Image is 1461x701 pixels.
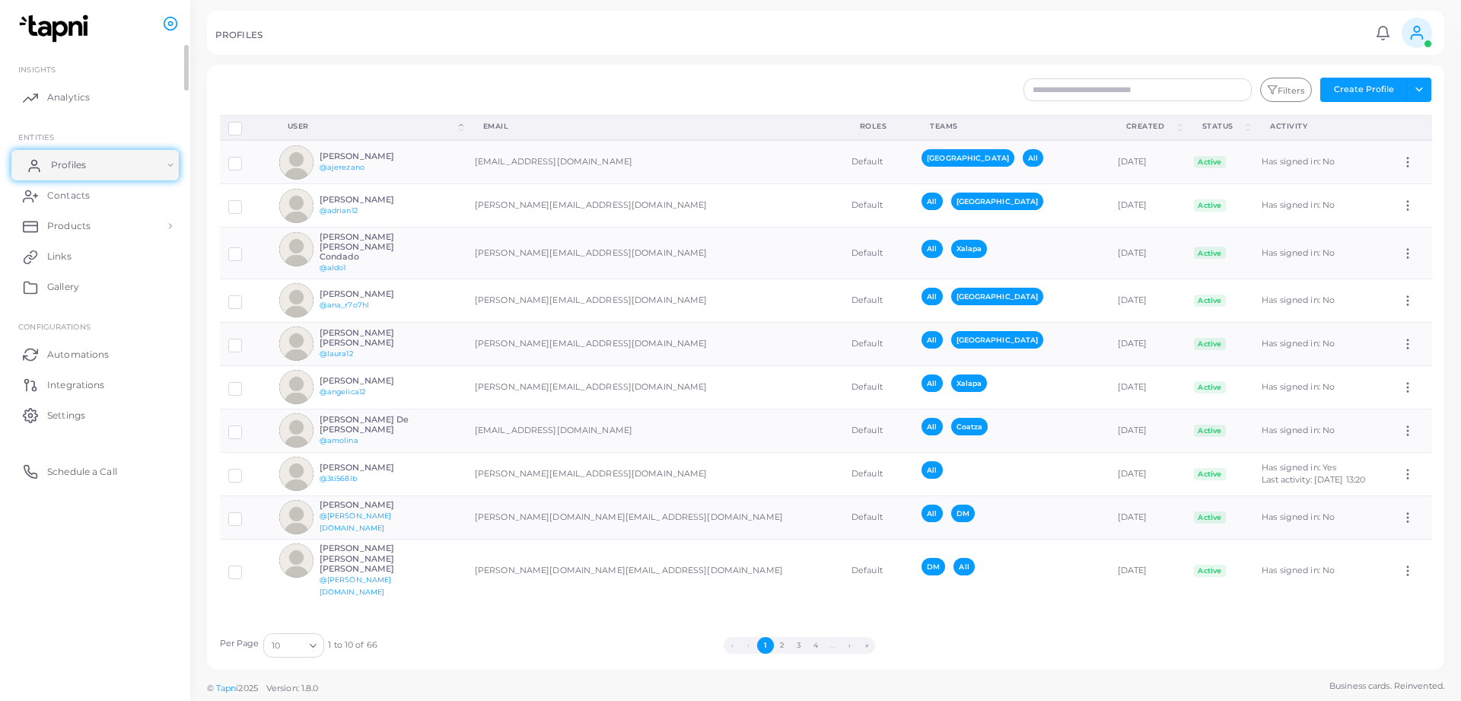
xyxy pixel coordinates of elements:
[47,280,79,294] span: Gallery
[466,539,843,602] td: [PERSON_NAME][DOMAIN_NAME][EMAIL_ADDRESS][DOMAIN_NAME]
[377,637,1221,654] ul: Pagination
[951,240,988,257] span: Xalapa
[1126,121,1175,132] div: Created
[320,328,431,348] h6: [PERSON_NAME] [PERSON_NAME]
[843,322,913,365] td: Default
[320,195,431,205] h6: [PERSON_NAME]
[320,474,357,483] a: @3ti568lb
[11,241,179,272] a: Links
[1320,78,1407,102] button: Create Profile
[1194,295,1226,307] span: Active
[11,339,179,369] a: Automations
[1194,199,1226,212] span: Active
[279,543,314,578] img: avatar
[921,240,942,257] span: All
[843,409,913,452] td: Default
[1194,381,1226,394] span: Active
[921,149,1014,167] span: [GEOGRAPHIC_DATA]
[1194,156,1226,168] span: Active
[842,637,858,654] button: Go to next page
[11,369,179,400] a: Integrations
[47,348,109,362] span: Automations
[320,163,364,171] a: @ajerezano
[951,288,1044,305] span: [GEOGRAPHIC_DATA]
[272,638,280,654] span: 10
[1109,279,1186,322] td: [DATE]
[843,228,913,279] td: Default
[320,511,392,532] a: @[PERSON_NAME][DOMAIN_NAME]
[279,232,314,266] img: avatar
[951,505,975,522] span: DM
[1262,199,1335,210] span: Has signed in: No
[18,322,91,331] span: Configurations
[1262,474,1365,485] span: Last activity: [DATE] 13:20
[860,121,896,132] div: Roles
[1109,228,1186,279] td: [DATE]
[1109,322,1186,365] td: [DATE]
[1262,462,1336,473] span: Has signed in: Yes
[843,184,913,228] td: Default
[320,263,346,272] a: @aldo1
[843,279,913,322] td: Default
[466,140,843,184] td: [EMAIL_ADDRESS][DOMAIN_NAME]
[1393,115,1431,140] th: Action
[921,505,942,522] span: All
[320,543,431,574] h6: [PERSON_NAME] [PERSON_NAME] [PERSON_NAME]
[207,682,318,695] span: ©
[466,279,843,322] td: [PERSON_NAME][EMAIL_ADDRESS][DOMAIN_NAME]
[1109,539,1186,602] td: [DATE]
[320,575,392,596] a: @[PERSON_NAME][DOMAIN_NAME]
[1109,495,1186,539] td: [DATE]
[843,140,913,184] td: Default
[216,683,239,693] a: Tapni
[11,456,179,486] a: Schedule a Call
[11,211,179,241] a: Products
[320,289,431,299] h6: [PERSON_NAME]
[14,14,98,43] img: logo
[238,682,257,695] span: 2025
[11,400,179,430] a: Settings
[320,463,431,473] h6: [PERSON_NAME]
[843,495,913,539] td: Default
[930,121,1092,132] div: Teams
[757,637,774,654] button: Go to page 1
[320,206,358,215] a: @adrian12
[1262,425,1335,435] span: Has signed in: No
[11,150,179,180] a: Profiles
[921,374,942,392] span: All
[1194,425,1226,437] span: Active
[1194,565,1226,577] span: Active
[921,558,945,575] span: DM
[47,219,91,233] span: Products
[320,500,431,510] h6: [PERSON_NAME]
[320,387,365,396] a: @angelica12
[483,121,826,132] div: Email
[466,365,843,409] td: [PERSON_NAME][EMAIL_ADDRESS][DOMAIN_NAME]
[1262,565,1335,575] span: Has signed in: No
[951,193,1044,210] span: [GEOGRAPHIC_DATA]
[1194,511,1226,524] span: Active
[51,158,86,172] span: Profiles
[320,376,431,386] h6: [PERSON_NAME]
[279,413,314,448] img: avatar
[1109,365,1186,409] td: [DATE]
[466,322,843,365] td: [PERSON_NAME][EMAIL_ADDRESS][DOMAIN_NAME]
[1329,680,1444,693] span: Business cards. Reinvented.
[320,415,431,435] h6: [PERSON_NAME] De [PERSON_NAME]
[1262,511,1335,522] span: Has signed in: No
[11,180,179,211] a: Contacts
[215,30,263,40] h5: PROFILES
[47,378,104,392] span: Integrations
[18,65,56,74] span: INSIGHTS
[466,495,843,539] td: [PERSON_NAME][DOMAIN_NAME][EMAIL_ADDRESS][DOMAIN_NAME]
[263,633,324,658] div: Search for option
[1202,121,1243,132] div: Status
[951,418,988,435] span: Coatza
[47,189,90,202] span: Contacts
[320,151,431,161] h6: [PERSON_NAME]
[951,374,988,392] span: Xalapa
[279,370,314,404] img: avatar
[466,184,843,228] td: [PERSON_NAME][EMAIL_ADDRESS][DOMAIN_NAME]
[279,145,314,180] img: avatar
[288,121,456,132] div: User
